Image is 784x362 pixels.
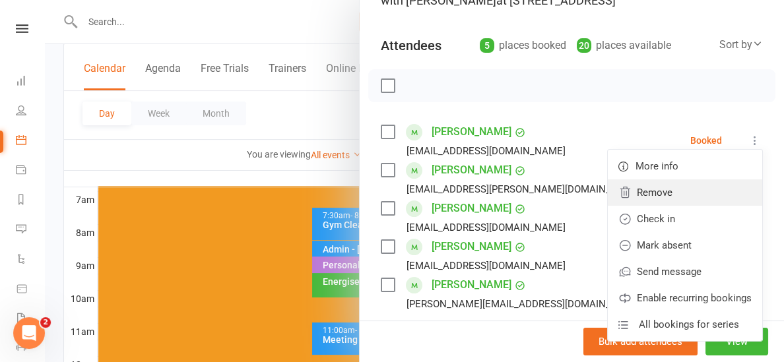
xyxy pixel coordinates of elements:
div: [EMAIL_ADDRESS][DOMAIN_NAME] [407,142,566,160]
a: Calendar [16,127,46,156]
a: More info [608,153,762,179]
div: [EMAIL_ADDRESS][PERSON_NAME][DOMAIN_NAME] [407,181,641,198]
div: 20 [577,38,591,53]
span: More info [636,158,678,174]
a: Payments [16,156,46,186]
a: Send message [608,258,762,285]
span: All bookings for series [639,317,739,332]
div: Attendees [381,36,441,55]
div: Booked [690,136,722,145]
a: Product Sales [16,275,46,305]
a: Remove [608,179,762,206]
span: 2 [40,317,51,328]
a: Check in [608,206,762,232]
a: People [16,97,46,127]
a: Dashboard [16,67,46,97]
a: Enable recurring bookings [608,285,762,311]
a: Mark absent [608,232,762,258]
div: 5 [480,38,494,53]
div: places available [577,36,671,55]
div: [PERSON_NAME][EMAIL_ADDRESS][DOMAIN_NAME] [407,295,641,313]
button: Bulk add attendees [583,328,698,355]
div: places booked [480,36,566,55]
a: [PERSON_NAME] [432,121,511,142]
a: All bookings for series [608,311,762,338]
a: [PERSON_NAME] [432,160,511,181]
div: [EMAIL_ADDRESS][DOMAIN_NAME] [407,257,566,274]
a: [PERSON_NAME] [432,198,511,219]
div: Sort by [719,36,763,53]
iframe: Intercom live chat [13,317,45,349]
div: [EMAIL_ADDRESS][DOMAIN_NAME] [407,219,566,236]
a: Reports [16,186,46,216]
a: [PERSON_NAME] [432,236,511,257]
a: [PERSON_NAME] [432,274,511,295]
